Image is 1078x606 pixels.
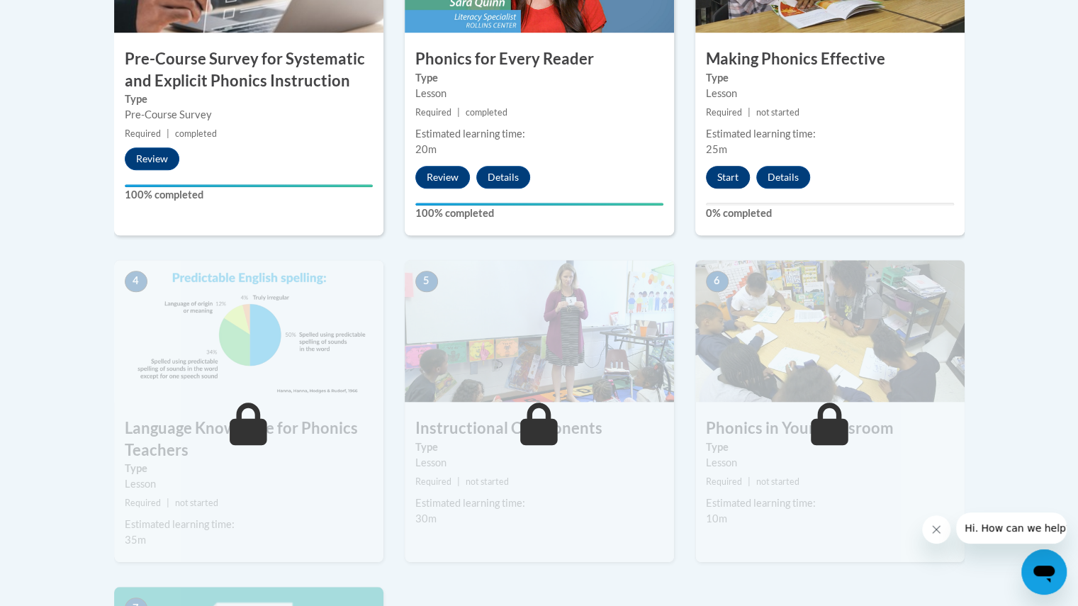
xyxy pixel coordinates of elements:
[175,498,218,508] span: not started
[706,495,954,511] div: Estimated learning time:
[125,476,373,492] div: Lesson
[405,417,674,439] h3: Instructional Components
[125,91,373,107] label: Type
[405,260,674,402] img: Course Image
[405,48,674,70] h3: Phonics for Every Reader
[756,476,799,487] span: not started
[114,260,383,402] img: Course Image
[1021,549,1067,595] iframe: Button to launch messaging window
[706,455,954,471] div: Lesson
[706,143,727,155] span: 25m
[9,10,115,21] span: Hi. How can we help?
[125,107,373,123] div: Pre-Course Survey
[706,439,954,455] label: Type
[466,476,509,487] span: not started
[114,417,383,461] h3: Language Knowledge for Phonics Teachers
[748,107,751,118] span: |
[415,203,663,206] div: Your progress
[415,455,663,471] div: Lesson
[175,128,217,139] span: completed
[476,166,530,189] button: Details
[706,86,954,101] div: Lesson
[695,417,965,439] h3: Phonics in Your Classroom
[415,206,663,221] label: 100% completed
[125,184,373,187] div: Your progress
[748,476,751,487] span: |
[706,107,742,118] span: Required
[125,147,179,170] button: Review
[415,107,451,118] span: Required
[125,517,373,532] div: Estimated learning time:
[466,107,507,118] span: completed
[415,512,437,524] span: 30m
[415,476,451,487] span: Required
[706,476,742,487] span: Required
[706,70,954,86] label: Type
[415,126,663,142] div: Estimated learning time:
[695,48,965,70] h3: Making Phonics Effective
[695,260,965,402] img: Course Image
[415,143,437,155] span: 20m
[415,86,663,101] div: Lesson
[415,439,663,455] label: Type
[125,534,146,546] span: 35m
[125,498,161,508] span: Required
[706,206,954,221] label: 0% completed
[706,126,954,142] div: Estimated learning time:
[415,495,663,511] div: Estimated learning time:
[125,128,161,139] span: Required
[415,166,470,189] button: Review
[457,107,460,118] span: |
[756,166,810,189] button: Details
[415,70,663,86] label: Type
[922,515,950,544] iframe: Close message
[415,271,438,292] span: 5
[114,48,383,92] h3: Pre-Course Survey for Systematic and Explicit Phonics Instruction
[125,461,373,476] label: Type
[125,187,373,203] label: 100% completed
[167,498,169,508] span: |
[167,128,169,139] span: |
[125,271,147,292] span: 4
[756,107,799,118] span: not started
[706,512,727,524] span: 10m
[457,476,460,487] span: |
[706,166,750,189] button: Start
[706,271,729,292] span: 6
[956,512,1067,544] iframe: Message from company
